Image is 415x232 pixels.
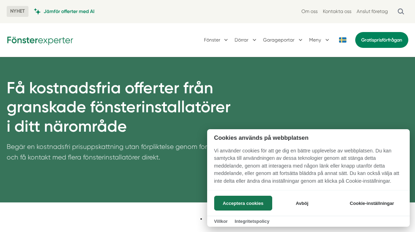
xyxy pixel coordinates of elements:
[214,219,228,224] a: Villkor
[207,147,410,190] p: Vi använder cookies för att ge dig en bättre upplevelse av webbplatsen. Du kan samtycka till anvä...
[274,196,330,211] button: Avböj
[235,219,269,224] a: Integritetspolicy
[214,196,272,211] button: Acceptera cookies
[341,196,403,211] button: Cookie-inställningar
[207,134,410,141] h2: Cookies används på webbplatsen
